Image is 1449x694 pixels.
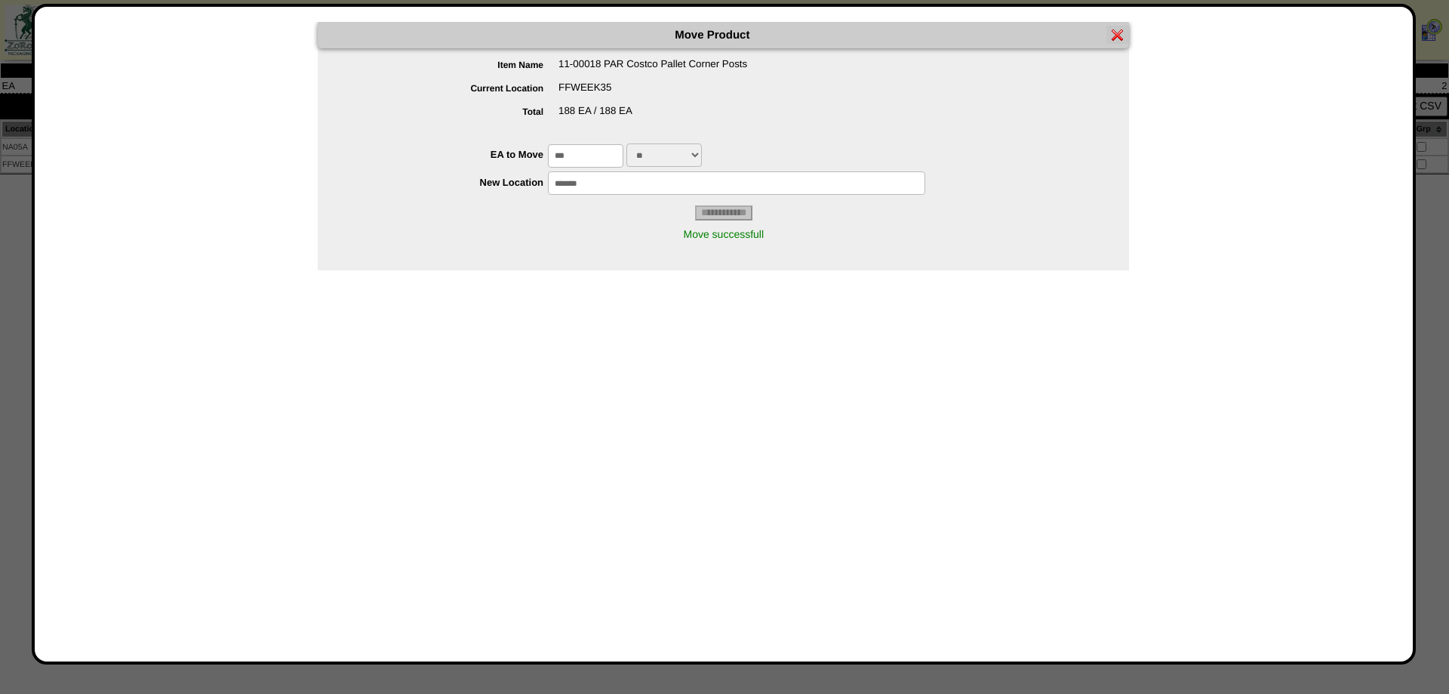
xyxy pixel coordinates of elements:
label: Item Name [348,60,558,70]
label: New Location [348,177,548,188]
img: error.gif [1112,29,1124,41]
div: Move successfull [318,221,1129,248]
label: Current Location [348,83,558,94]
label: Total [348,106,558,117]
div: 188 EA / 188 EA [348,105,1129,128]
div: 11-00018 PAR Costco Pallet Corner Posts [348,58,1129,82]
label: EA to Move [348,149,548,160]
div: FFWEEK35 [348,82,1129,105]
div: Move Product [318,22,1129,48]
